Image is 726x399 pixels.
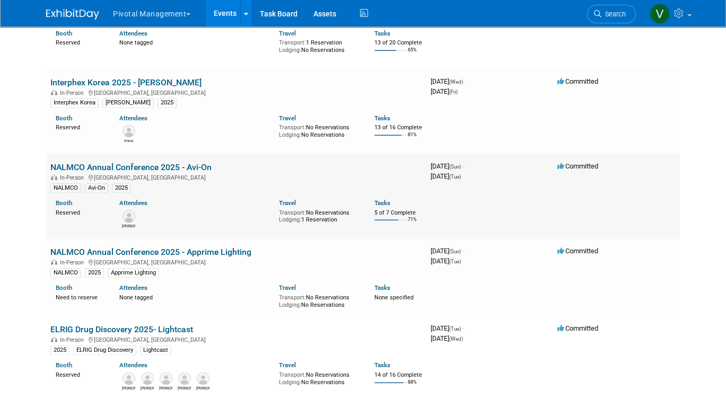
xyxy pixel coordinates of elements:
[462,247,464,255] span: -
[141,385,154,391] div: Simon Margerison
[73,345,136,355] div: ELRIG Drug Discovery
[431,162,464,170] span: [DATE]
[50,268,81,278] div: NALMCO
[374,209,422,217] div: 5 of 7 Complete
[50,88,422,96] div: [GEOGRAPHIC_DATA], [GEOGRAPHIC_DATA]
[50,258,422,266] div: [GEOGRAPHIC_DATA], [GEOGRAPHIC_DATA]
[431,334,463,342] span: [DATE]
[119,361,147,369] a: Attendees
[50,183,81,193] div: NALMCO
[123,372,135,385] img: Carrie Maynard
[50,335,422,343] div: [GEOGRAPHIC_DATA], [GEOGRAPHIC_DATA]
[160,372,172,385] img: Scott Brouilette
[587,5,636,23] a: Search
[141,372,154,385] img: Simon Margerison
[119,199,147,207] a: Attendees
[374,39,422,47] div: 13 of 20 Complete
[51,174,57,180] img: In-Person Event
[56,292,103,302] div: Need to reserve
[178,372,191,385] img: Paul Wylie
[56,114,72,122] a: Booth
[50,247,251,257] a: NALMCO Annual Conference 2025 - Apprime Lighting
[279,371,306,378] span: Transport:
[108,268,159,278] div: Apprime Lighting
[449,174,461,180] span: (Tue)
[50,77,202,87] a: Interphex Korea 2025 - [PERSON_NAME]
[60,336,87,343] span: In-Person
[279,302,301,308] span: Lodging:
[122,223,135,229] div: Eric Fournier
[279,284,296,291] a: Travel
[650,4,670,24] img: Valerie Weld
[50,173,422,181] div: [GEOGRAPHIC_DATA], [GEOGRAPHIC_DATA]
[85,268,104,278] div: 2025
[408,132,417,146] td: 81%
[122,385,135,391] div: Carrie Maynard
[50,98,99,108] div: Interphex Korea
[449,249,461,254] span: (Sun)
[197,372,209,385] img: Rajen Mistry
[279,207,358,224] div: No Reservations 1 Reservation
[119,30,147,37] a: Attendees
[50,324,193,334] a: ELRIG Drug Discovery 2025- Lightcast
[56,122,103,131] div: Reserved
[123,125,135,137] img: Imroz Ghangas
[122,137,135,144] div: Imroz Ghangas
[50,162,212,172] a: NALMCO Annual Conference 2025 - Avi-On
[60,259,87,266] span: In-Person
[279,199,296,207] a: Travel
[279,37,358,54] div: 1 Reservation No Reservations
[56,284,72,291] a: Booth
[557,162,598,170] span: Committed
[431,77,466,85] span: [DATE]
[178,385,191,391] div: Paul Wylie
[279,114,296,122] a: Travel
[431,172,461,180] span: [DATE]
[119,114,147,122] a: Attendees
[140,345,171,355] div: Lightcast
[279,39,306,46] span: Transport:
[279,209,306,216] span: Transport:
[279,30,296,37] a: Travel
[119,284,147,291] a: Attendees
[557,324,598,332] span: Committed
[56,37,103,47] div: Reserved
[431,87,458,95] span: [DATE]
[279,379,301,386] span: Lodging:
[408,47,417,61] td: 65%
[449,259,461,264] span: (Tue)
[119,37,270,47] div: None tagged
[112,183,131,193] div: 2025
[601,10,626,18] span: Search
[431,247,464,255] span: [DATE]
[279,369,358,386] div: No Reservations No Reservations
[462,324,464,332] span: -
[46,9,99,20] img: ExhibitDay
[56,207,103,217] div: Reserved
[119,292,270,302] div: None tagged
[279,124,306,131] span: Transport:
[60,90,87,96] span: In-Person
[56,199,72,207] a: Booth
[449,89,458,95] span: (Fri)
[374,114,390,122] a: Tasks
[50,345,69,355] div: 2025
[279,294,306,301] span: Transport:
[449,79,463,85] span: (Wed)
[465,77,466,85] span: -
[557,247,598,255] span: Committed
[51,90,57,95] img: In-Person Event
[60,174,87,181] span: In-Person
[449,326,461,332] span: (Tue)
[51,336,57,342] img: In-Person Event
[374,294,414,301] span: None specified
[158,98,177,108] div: 2025
[123,210,135,223] img: Eric Fournier
[56,369,103,379] div: Reserved
[374,284,390,291] a: Tasks
[279,47,301,54] span: Lodging:
[279,216,301,223] span: Lodging:
[279,361,296,369] a: Travel
[557,77,598,85] span: Committed
[449,164,461,170] span: (Sun)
